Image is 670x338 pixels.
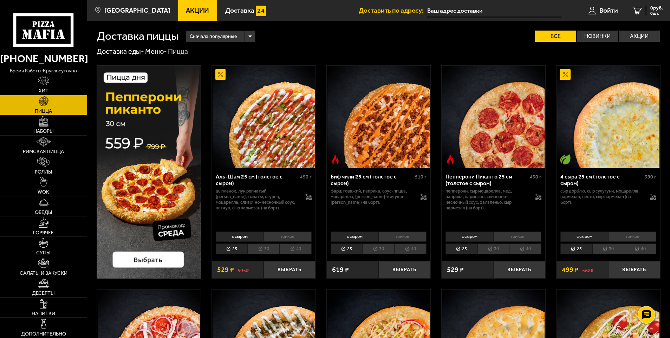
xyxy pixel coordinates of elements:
li: 30 [477,243,509,254]
button: Выбрать [608,261,660,278]
span: Роллы [35,170,52,175]
span: WOK [38,190,49,195]
p: цыпленок, лук репчатый, [PERSON_NAME], томаты, огурец, моцарелла, сливочно-чесночный соус, кетчуп... [216,188,299,211]
li: с сыром [560,232,608,241]
li: тонкое [608,232,656,241]
img: Вегетарианское блюдо [560,154,571,165]
input: Ваш адрес доставки [427,4,561,17]
s: 562 ₽ [582,266,593,273]
li: тонкое [378,232,427,241]
div: Биф чили 25 см (толстое с сыром) [331,173,413,187]
img: Биф чили 25 см (толстое с сыром) [327,66,430,168]
li: 40 [624,243,656,254]
img: Акционный [215,69,226,80]
label: Акции [619,31,660,42]
li: 25 [216,243,248,254]
span: 0 руб. [650,6,663,11]
span: 499 ₽ [562,266,579,273]
div: Пицца [168,47,188,56]
span: Пицца [35,109,52,114]
li: 25 [445,243,477,254]
li: тонкое [493,232,541,241]
li: 40 [394,243,427,254]
span: 529 ₽ [217,266,234,273]
span: Хит [39,89,48,93]
span: Горячее [33,230,54,235]
span: Наборы [33,129,54,134]
li: 25 [560,243,592,254]
span: Доставить по адресу: [359,7,427,14]
s: 595 ₽ [238,266,249,273]
li: с сыром [216,232,264,241]
img: 4 сыра 25 см (толстое с сыром) [557,66,659,168]
img: Аль-Шам 25 см (толстое с сыром) [213,66,315,168]
a: АкционныйВегетарианское блюдо4 сыра 25 см (толстое с сыром) [557,66,660,168]
img: Острое блюдо [330,154,341,165]
span: Супы [36,251,51,255]
a: АкционныйАль-Шам 25 см (толстое с сыром) [212,66,316,168]
a: Доставка еды- [97,47,144,56]
span: Войти [599,7,618,14]
button: Выбрать [493,261,545,278]
li: 30 [592,243,624,254]
img: Акционный [560,69,571,80]
li: тонкое [264,232,312,241]
span: Сначала популярные [190,30,237,43]
li: 40 [509,243,541,254]
button: Выбрать [264,261,316,278]
li: 40 [279,243,312,254]
span: Напитки [32,311,55,316]
span: 529 ₽ [447,266,464,273]
div: Пепперони Пиканто 25 см (толстое с сыром) [445,173,528,187]
span: 510 г [415,174,427,180]
li: 30 [247,243,279,254]
span: Акции [186,7,209,14]
img: 15daf4d41897b9f0e9f617042186c801.svg [256,6,266,16]
li: с сыром [331,232,378,241]
a: Меню- [145,47,167,56]
span: [GEOGRAPHIC_DATA] [104,7,170,14]
label: Новинки [577,31,618,42]
a: Острое блюдоПепперони Пиканто 25 см (толстое с сыром) [442,66,545,168]
a: Острое блюдоБиф чили 25 см (толстое с сыром) [327,66,430,168]
span: Дополнительно [21,332,66,337]
span: Салаты и закуски [20,271,67,276]
div: 4 сыра 25 см (толстое с сыром) [560,173,643,187]
img: Пепперони Пиканто 25 см (толстое с сыром) [442,66,545,168]
li: 30 [362,243,394,254]
span: 0 шт. [650,11,663,15]
span: 390 г [645,174,656,180]
span: Доставка [225,7,254,14]
span: 490 г [300,174,312,180]
h1: Доставка пиццы [97,31,179,42]
span: Десерты [32,291,55,296]
p: сыр дорблю, сыр сулугуни, моцарелла, пармезан, песто, сыр пармезан (на борт). [560,188,643,205]
span: 619 ₽ [332,266,349,273]
label: Все [535,31,576,42]
p: пепперони, сыр Моцарелла, мед, паприка, пармезан, сливочно-чесночный соус, халапеньо, сыр пармеза... [445,188,528,211]
span: Римская пицца [23,149,64,154]
li: с сыром [445,232,493,241]
button: Выбрать [378,261,430,278]
img: Острое блюдо [445,154,456,165]
p: фарш говяжий, паприка, соус-пицца, моцарелла, [PERSON_NAME]-кочудян, [PERSON_NAME] (на борт). [331,188,414,205]
div: Аль-Шам 25 см (толстое с сыром) [216,173,298,187]
span: 430 г [530,174,541,180]
li: 25 [331,243,363,254]
span: Обеды [35,210,52,215]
